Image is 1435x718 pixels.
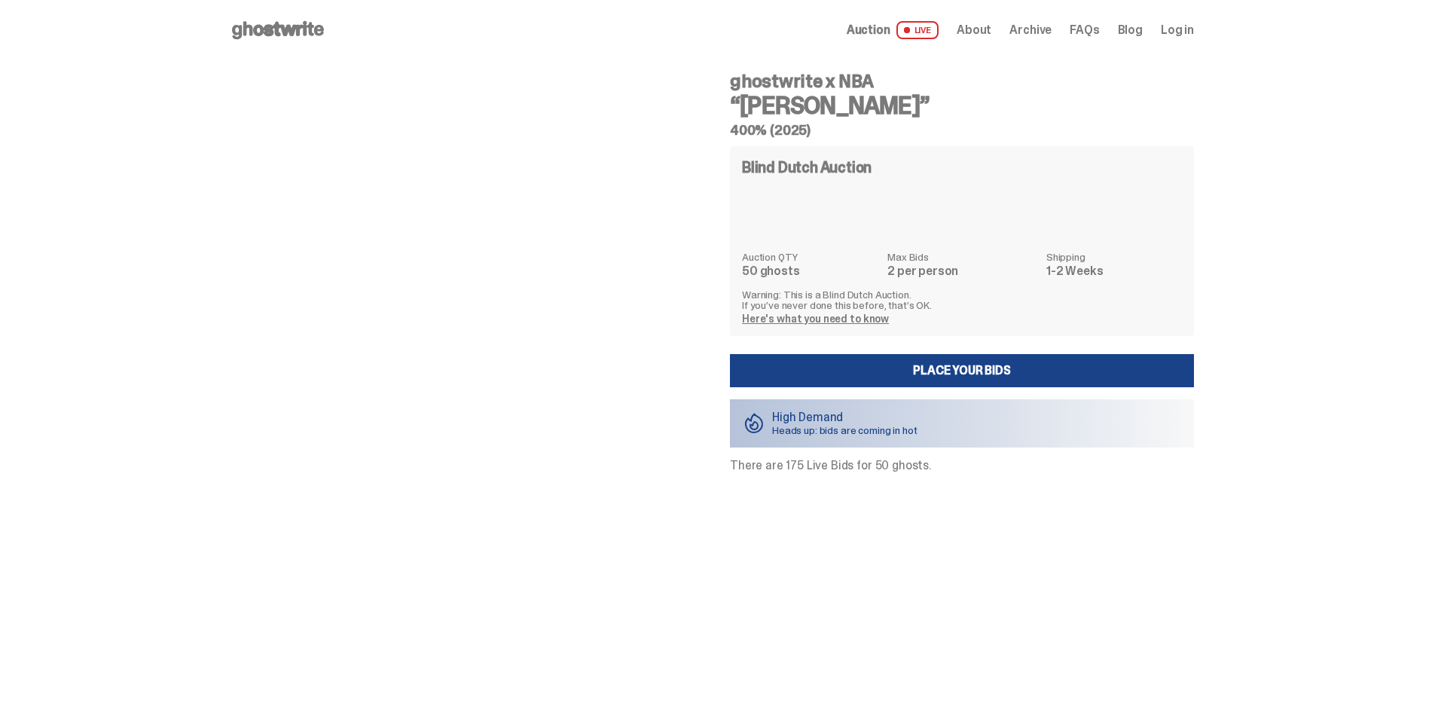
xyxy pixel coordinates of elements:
dt: Shipping [1046,252,1182,262]
p: High Demand [772,411,917,423]
a: Blog [1118,24,1143,36]
dd: 2 per person [887,265,1037,277]
a: About [957,24,991,36]
h4: ghostwrite x NBA [730,72,1194,90]
a: Here's what you need to know [742,312,889,325]
span: Auction [847,24,890,36]
a: FAQs [1070,24,1099,36]
dd: 50 ghosts [742,265,878,277]
h5: 400% (2025) [730,124,1194,137]
dt: Auction QTY [742,252,878,262]
h4: Blind Dutch Auction [742,160,872,175]
a: Log in [1161,24,1194,36]
span: LIVE [896,21,939,39]
a: Archive [1009,24,1052,36]
p: Heads up: bids are coming in hot [772,425,917,435]
p: There are 175 Live Bids for 50 ghosts. [730,460,1194,472]
dt: Max Bids [887,252,1037,262]
dd: 1-2 Weeks [1046,265,1182,277]
a: Place your Bids [730,354,1194,387]
h3: “[PERSON_NAME]” [730,93,1194,118]
a: Auction LIVE [847,21,939,39]
p: Warning: This is a Blind Dutch Auction. If you’ve never done this before, that’s OK. [742,289,1182,310]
